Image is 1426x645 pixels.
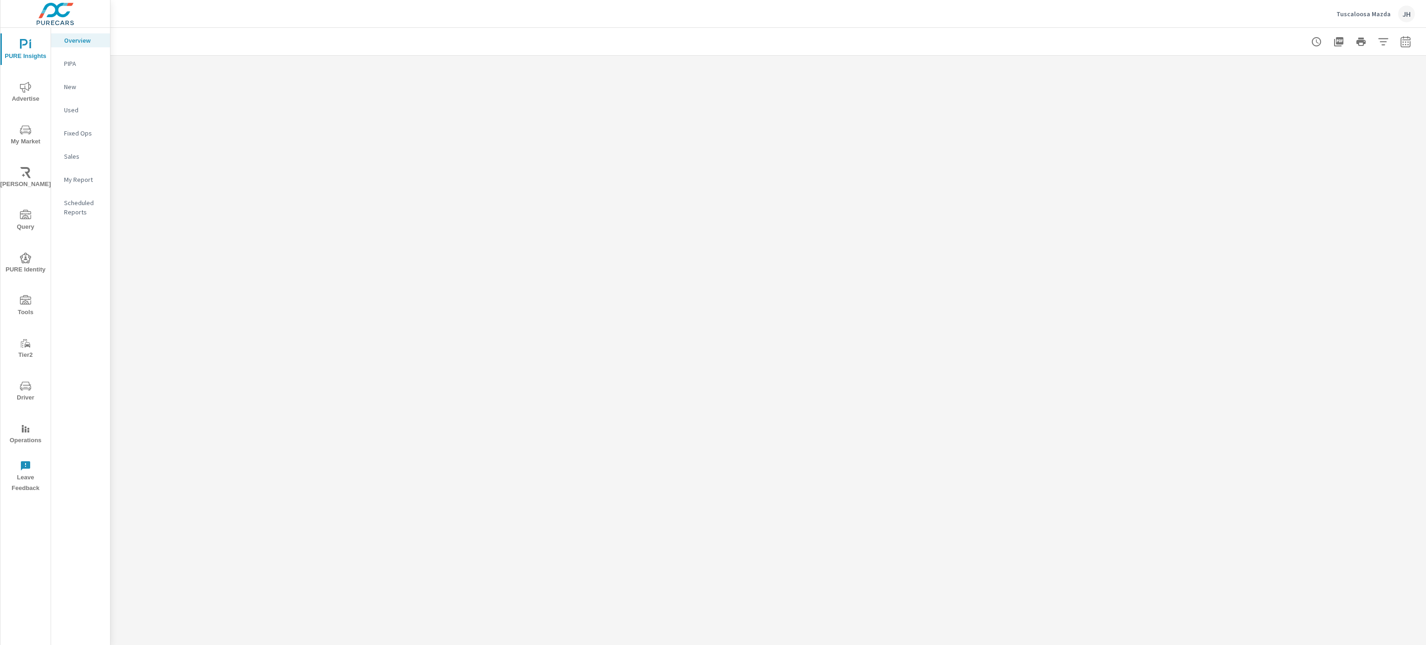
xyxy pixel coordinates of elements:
p: New [64,82,103,91]
div: My Report [51,173,110,187]
span: PURE Identity [3,252,48,275]
button: Select Date Range [1396,32,1415,51]
span: Tools [3,295,48,318]
div: Overview [51,33,110,47]
p: Scheduled Reports [64,198,103,217]
p: My Report [64,175,103,184]
span: Leave Feedback [3,460,48,494]
button: Apply Filters [1374,32,1393,51]
div: JH [1398,6,1415,22]
p: Fixed Ops [64,129,103,138]
p: PIPA [64,59,103,68]
div: Used [51,103,110,117]
div: Sales [51,149,110,163]
span: Tier2 [3,338,48,361]
p: Tuscaloosa Mazda [1336,10,1391,18]
p: Sales [64,152,103,161]
span: My Market [3,124,48,147]
div: Fixed Ops [51,126,110,140]
div: nav menu [0,28,51,497]
button: "Export Report to PDF" [1329,32,1348,51]
span: Query [3,210,48,232]
div: PIPA [51,57,110,71]
div: Scheduled Reports [51,196,110,219]
button: Print Report [1352,32,1370,51]
span: Driver [3,381,48,403]
p: Used [64,105,103,115]
span: Advertise [3,82,48,104]
div: New [51,80,110,94]
span: [PERSON_NAME] [3,167,48,190]
p: Overview [64,36,103,45]
span: PURE Insights [3,39,48,62]
span: Operations [3,423,48,446]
